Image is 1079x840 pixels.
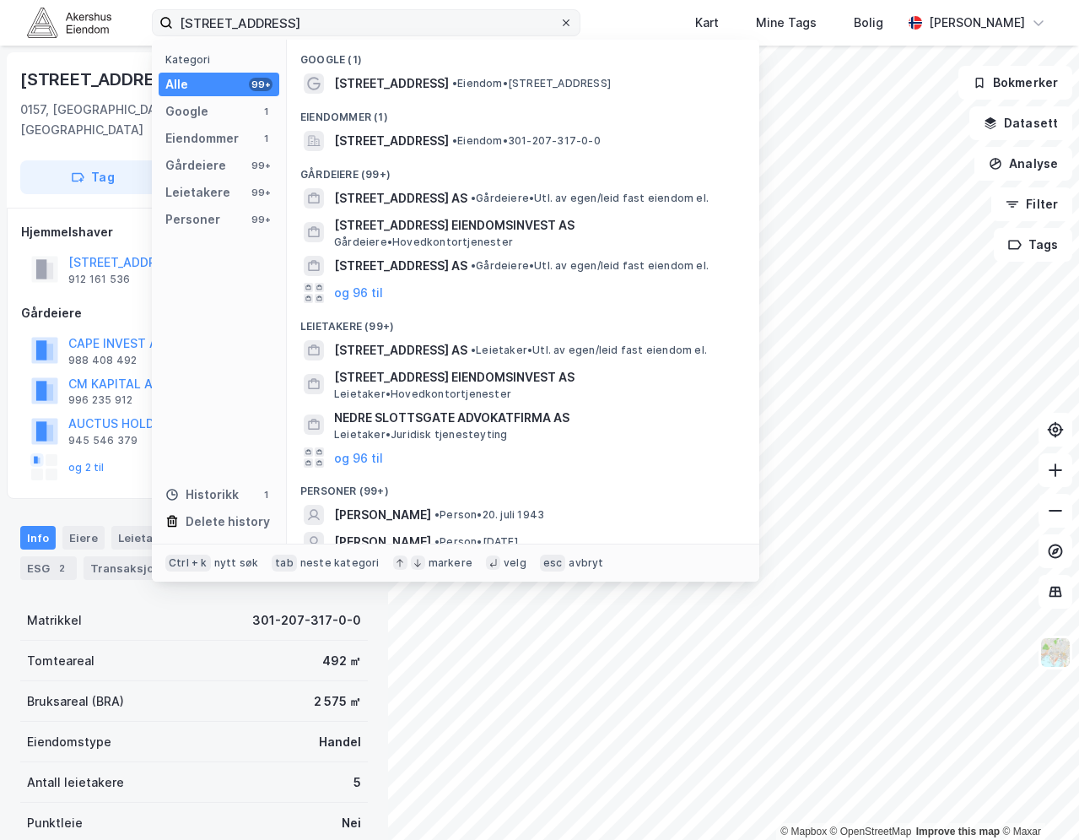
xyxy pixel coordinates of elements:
span: Eiendom • 301-207-317-0-0 [452,134,601,148]
div: Nei [342,813,361,833]
div: 2 [53,560,70,577]
div: Hjemmelshaver [21,222,367,242]
div: 1 [259,105,272,118]
div: velg [504,556,526,570]
div: Tomteareal [27,651,94,671]
span: Person • 20. juli 1943 [434,508,544,522]
a: Improve this map [916,826,1000,837]
div: Gårdeiere [21,303,367,323]
span: • [434,535,440,548]
div: [PERSON_NAME] [929,13,1025,33]
button: Analyse [974,147,1072,181]
div: Gårdeiere (99+) [287,154,759,185]
span: NEDRE SLOTTSGATE ADVOKATFIRMA AS [334,408,739,428]
div: nytt søk [214,556,259,570]
div: 1 [259,132,272,145]
div: Handel [319,732,361,752]
button: og 96 til [334,447,383,468]
div: Eiendommer [165,128,239,149]
span: [STREET_ADDRESS] EIENDOMSINVEST AS [334,215,739,236]
div: Info [20,526,56,550]
div: Delete history [186,512,270,532]
button: Filter [991,187,1072,221]
a: OpenStreetMap [830,826,912,837]
div: Eiendommer (1) [287,97,759,127]
span: Gårdeiere • Utl. av egen/leid fast eiendom el. [471,192,709,205]
div: Mine Tags [756,13,817,33]
span: [STREET_ADDRESS] [334,73,449,94]
div: Leietakere (99+) [287,306,759,337]
span: Gårdeiere • Hovedkontortjenester [334,236,513,249]
span: [STREET_ADDRESS] AS [334,188,467,209]
div: markere [429,556,472,570]
span: • [471,192,476,204]
div: Google (1) [287,40,759,70]
div: esc [540,555,566,572]
div: Kart [695,13,719,33]
div: Alle [165,74,188,95]
div: neste kategori [300,556,380,570]
div: Leietakere [111,526,205,550]
span: Leietaker • Juridisk tjenesteyting [334,428,507,442]
div: Kategori [165,53,279,66]
div: Eiere [62,526,105,550]
div: Leietakere [165,182,230,203]
div: 912 161 536 [68,273,130,286]
span: [PERSON_NAME] [334,532,431,552]
span: [STREET_ADDRESS] [334,131,449,151]
span: • [452,77,457,89]
div: Kontrollprogram for chat [995,759,1079,840]
div: 2 575 ㎡ [314,691,361,712]
img: Z [1039,637,1071,669]
button: Tag [20,160,165,194]
div: Personer [165,209,220,230]
div: Transaksjoner [84,556,202,580]
div: ESG [20,556,77,580]
span: [PERSON_NAME] [334,505,431,525]
div: Historikk [165,485,239,505]
div: Matrikkel [27,610,82,631]
div: 301-207-317-0-0 [252,610,361,631]
div: Punktleie [27,813,83,833]
button: Datasett [969,106,1072,140]
div: Google [165,101,208,122]
button: og 96 til [334,283,383,303]
span: Eiendom • [STREET_ADDRESS] [452,77,611,90]
div: 492 ㎡ [322,651,361,671]
span: • [471,344,476,356]
div: Ctrl + k [165,555,211,572]
div: 996 235 912 [68,393,132,407]
div: 99+ [249,159,272,172]
div: 0157, [GEOGRAPHIC_DATA], [GEOGRAPHIC_DATA] [20,100,233,140]
button: Bokmerker [958,66,1072,100]
div: Bruksareal (BRA) [27,691,124,712]
input: Søk på adresse, matrikkel, gårdeiere, leietakere eller personer [173,10,559,35]
div: Bolig [854,13,883,33]
iframe: Chat Widget [995,759,1079,840]
span: [STREET_ADDRESS] AS [334,340,467,360]
div: 988 408 492 [68,354,137,367]
span: [STREET_ADDRESS] EIENDOMSINVEST AS [334,367,739,387]
div: 945 546 379 [68,434,138,447]
span: Leietaker • Hovedkontortjenester [334,387,511,401]
div: avbryt [569,556,603,570]
span: • [452,134,457,147]
div: 99+ [249,186,272,199]
div: 99+ [249,78,272,91]
span: Gårdeiere • Utl. av egen/leid fast eiendom el. [471,259,709,273]
div: Gårdeiere [165,155,226,176]
div: 99+ [249,213,272,226]
div: Antall leietakere [27,772,124,793]
span: Leietaker • Utl. av egen/leid fast eiendom el. [471,344,707,357]
div: 1 [259,488,272,501]
span: • [471,259,476,272]
span: Person • [DATE] [434,535,518,549]
a: Mapbox [780,826,827,837]
img: akershus-eiendom-logo.9091f326c980b4bce74ccdd9f866810c.svg [27,8,111,37]
div: 5 [353,772,361,793]
div: tab [272,555,297,572]
span: • [434,508,440,521]
div: Eiendomstype [27,732,111,752]
span: [STREET_ADDRESS] AS [334,256,467,276]
div: [STREET_ADDRESS] [20,66,186,93]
